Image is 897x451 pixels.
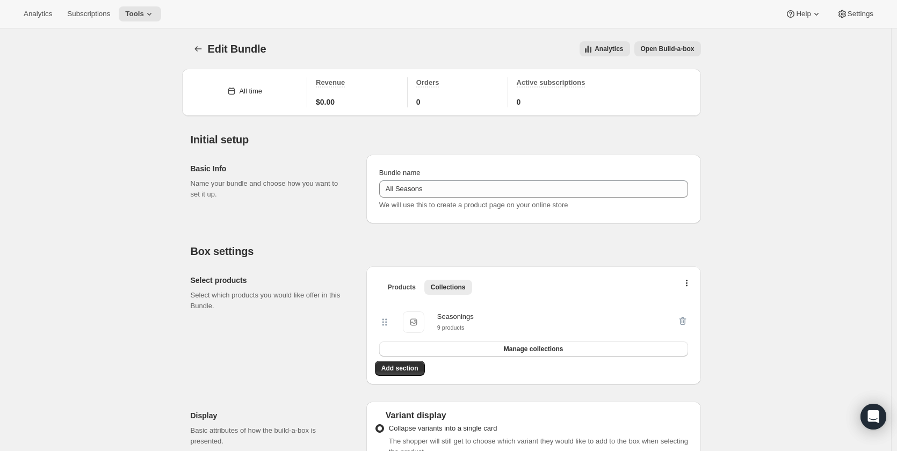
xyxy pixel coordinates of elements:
[848,10,873,18] span: Settings
[191,290,349,311] p: Select which products you would like offer in this Bundle.
[381,364,418,373] span: Add section
[67,10,110,18] span: Subscriptions
[388,283,416,292] span: Products
[379,169,421,177] span: Bundle name
[191,41,206,56] button: Bundles
[61,6,117,21] button: Subscriptions
[379,341,688,357] button: Manage collections
[416,97,421,107] span: 0
[595,45,623,53] span: Analytics
[191,425,349,447] p: Basic attributes of how the build-a-box is presented.
[504,345,563,353] span: Manage collections
[239,86,262,97] div: All time
[641,45,695,53] span: Open Build-a-box
[416,78,439,86] span: Orders
[125,10,144,18] span: Tools
[208,43,266,55] span: Edit Bundle
[389,424,497,432] span: Collapse variants into a single card
[316,78,345,86] span: Revenue
[17,6,59,21] button: Analytics
[379,201,568,209] span: We will use this to create a product page on your online store
[379,180,688,198] input: ie. Smoothie box
[24,10,52,18] span: Analytics
[517,78,585,86] span: Active subscriptions
[634,41,701,56] button: View links to open the build-a-box on the online store
[796,10,811,18] span: Help
[191,410,349,421] h2: Display
[431,283,466,292] span: Collections
[580,41,630,56] button: View all analytics related to this specific bundles, within certain timeframes
[517,97,521,107] span: 0
[779,6,828,21] button: Help
[191,178,349,200] p: Name your bundle and choose how you want to set it up.
[375,410,692,421] div: Variant display
[191,163,349,174] h2: Basic Info
[437,311,474,322] div: Seasonings
[316,97,335,107] span: $0.00
[191,275,349,286] h2: Select products
[119,6,161,21] button: Tools
[191,245,701,258] h2: Box settings
[830,6,880,21] button: Settings
[437,324,465,331] small: 9 products
[375,361,425,376] button: Add section
[860,404,886,430] div: Open Intercom Messenger
[191,133,701,146] h2: Initial setup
